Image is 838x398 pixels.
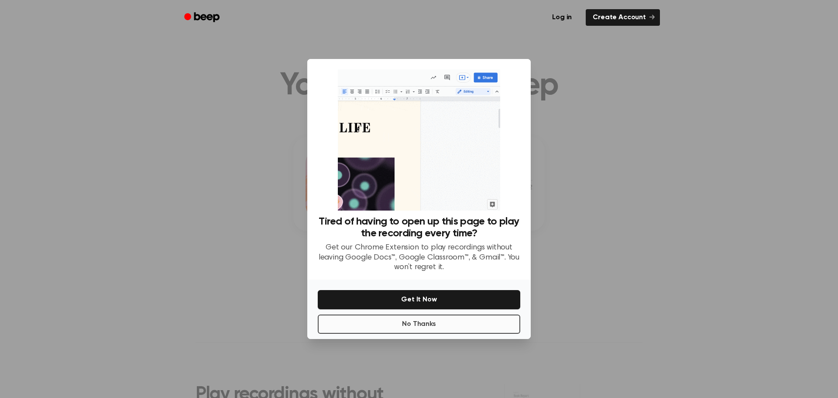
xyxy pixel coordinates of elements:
p: Get our Chrome Extension to play recordings without leaving Google Docs™, Google Classroom™, & Gm... [318,243,520,273]
a: Beep [178,9,227,26]
a: Log in [543,7,580,28]
button: No Thanks [318,315,520,334]
h3: Tired of having to open up this page to play the recording every time? [318,216,520,239]
img: Beep extension in action [338,69,500,211]
a: Create Account [586,9,660,26]
button: Get It Now [318,290,520,309]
